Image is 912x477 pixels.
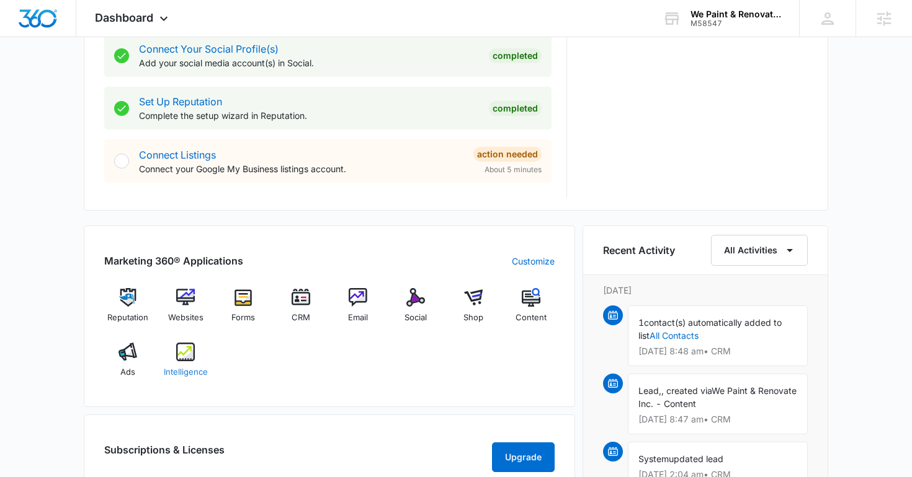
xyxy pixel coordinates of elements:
div: Completed [489,48,542,63]
span: We Paint & Renovate Inc. - Content [638,385,797,409]
span: Ads [120,366,135,379]
span: CRM [292,312,310,324]
span: Forms [231,312,255,324]
span: contact(s) automatically added to list [638,317,782,341]
span: Intelligence [164,366,208,379]
a: Reputation [104,288,152,333]
span: System [638,453,669,464]
a: Social [392,288,440,333]
span: Dashboard [95,11,153,24]
a: CRM [277,288,324,333]
span: About 5 minutes [485,164,542,175]
span: Social [405,312,427,324]
a: Intelligence [162,343,210,387]
a: Forms [220,288,267,333]
div: account id [691,19,781,28]
button: Upgrade [492,442,555,472]
a: All Contacts [650,330,699,341]
span: , created via [661,385,712,396]
p: [DATE] 8:48 am • CRM [638,347,797,356]
a: Set Up Reputation [139,95,222,108]
button: All Activities [711,235,808,266]
span: Email [348,312,368,324]
a: Websites [162,288,210,333]
div: Completed [489,101,542,116]
p: [DATE] [603,284,808,297]
div: account name [691,9,781,19]
span: updated lead [669,453,723,464]
a: Ads [104,343,152,387]
a: Customize [512,255,555,268]
h2: Marketing 360® Applications [104,253,243,268]
a: Email [334,288,382,333]
p: Connect your Google My Business listings account. [139,162,463,175]
a: Connect Listings [139,149,216,161]
p: Complete the setup wizard in Reputation. [139,109,479,122]
a: Shop [450,288,498,333]
span: Lead, [638,385,661,396]
span: Websites [168,312,203,324]
span: 1 [638,317,644,328]
span: Reputation [107,312,148,324]
a: Connect Your Social Profile(s) [139,43,279,55]
h2: Subscriptions & Licenses [104,442,225,467]
p: [DATE] 8:47 am • CRM [638,415,797,424]
p: Add your social media account(s) in Social. [139,56,479,69]
span: Shop [463,312,483,324]
div: Action Needed [473,147,542,162]
a: Content [507,288,555,333]
span: Content [516,312,547,324]
h6: Recent Activity [603,243,675,258]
